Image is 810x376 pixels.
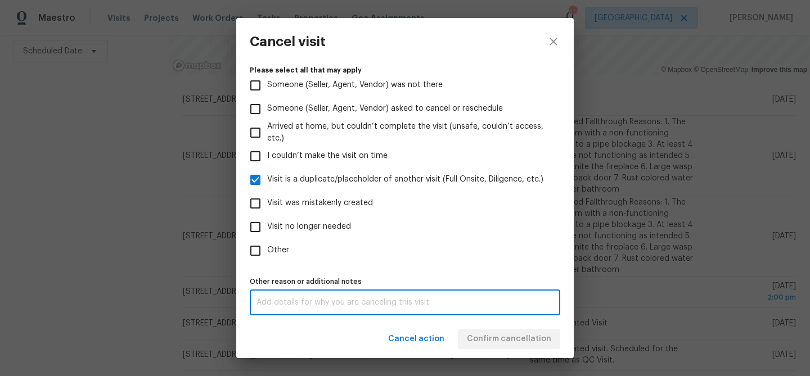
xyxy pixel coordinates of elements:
[388,332,444,346] span: Cancel action
[267,79,443,91] span: Someone (Seller, Agent, Vendor) was not there
[250,278,560,285] label: Other reason or additional notes
[267,121,551,144] span: Arrived at home, but couldn’t complete the visit (unsafe, couldn’t access, etc.)
[267,103,503,115] span: Someone (Seller, Agent, Vendor) asked to cancel or reschedule
[267,150,388,162] span: I couldn’t make the visit on time
[267,244,289,256] span: Other
[250,67,560,74] label: Please select all that may apply
[533,18,574,65] button: close
[384,329,449,350] button: Cancel action
[267,221,351,233] span: Visit no longer needed
[267,174,543,185] span: Visit is a duplicate/placeholder of another visit (Full Onsite, Diligence, etc.)
[267,197,373,209] span: Visit was mistakenly created
[250,34,326,49] h3: Cancel visit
